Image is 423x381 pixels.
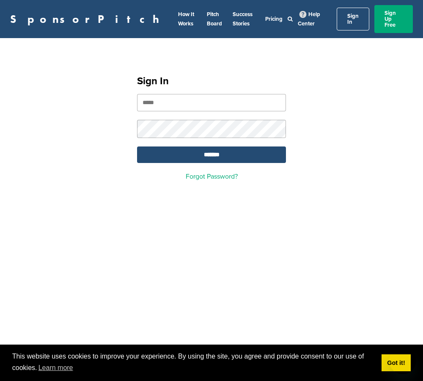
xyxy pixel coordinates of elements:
[337,8,369,30] a: Sign In
[178,11,194,27] a: How It Works
[382,354,411,371] a: dismiss cookie message
[389,347,416,374] iframe: Button to launch messaging window
[186,172,238,181] a: Forgot Password?
[37,362,74,374] a: learn more about cookies
[12,351,375,374] span: This website uses cookies to improve your experience. By using the site, you agree and provide co...
[207,11,222,27] a: Pitch Board
[374,5,413,33] a: Sign Up Free
[298,9,320,29] a: Help Center
[10,14,165,25] a: SponsorPitch
[137,74,286,89] h1: Sign In
[265,16,283,22] a: Pricing
[233,11,253,27] a: Success Stories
